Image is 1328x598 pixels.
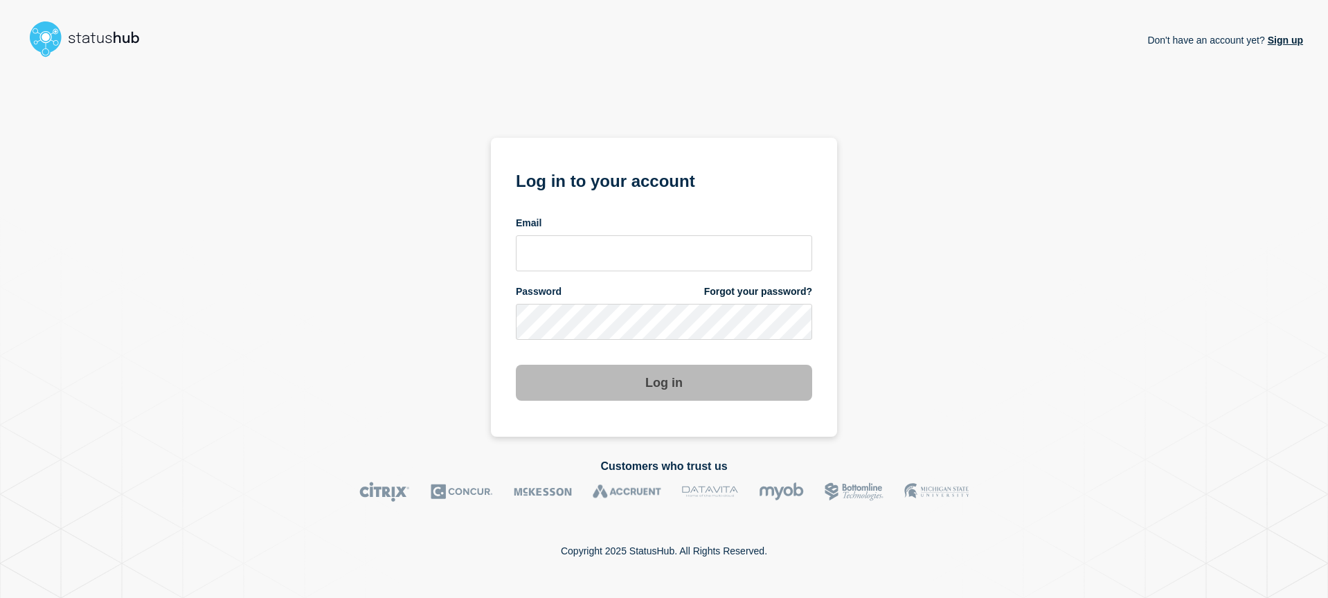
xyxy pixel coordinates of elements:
img: McKesson logo [514,482,572,502]
img: DataVita logo [682,482,738,502]
p: Don't have an account yet? [1147,24,1303,57]
input: password input [516,304,812,340]
input: email input [516,235,812,271]
img: Concur logo [431,482,493,502]
img: StatusHub logo [25,17,156,61]
img: Bottomline logo [825,482,883,502]
a: Forgot your password? [704,285,812,298]
a: Sign up [1265,35,1303,46]
img: Accruent logo [593,482,661,502]
h2: Customers who trust us [25,460,1303,473]
span: Email [516,217,541,230]
h1: Log in to your account [516,167,812,192]
img: Citrix logo [359,482,410,502]
img: MSU logo [904,482,969,502]
span: Password [516,285,562,298]
p: Copyright 2025 StatusHub. All Rights Reserved. [561,545,767,556]
button: Log in [516,365,812,401]
img: myob logo [759,482,804,502]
